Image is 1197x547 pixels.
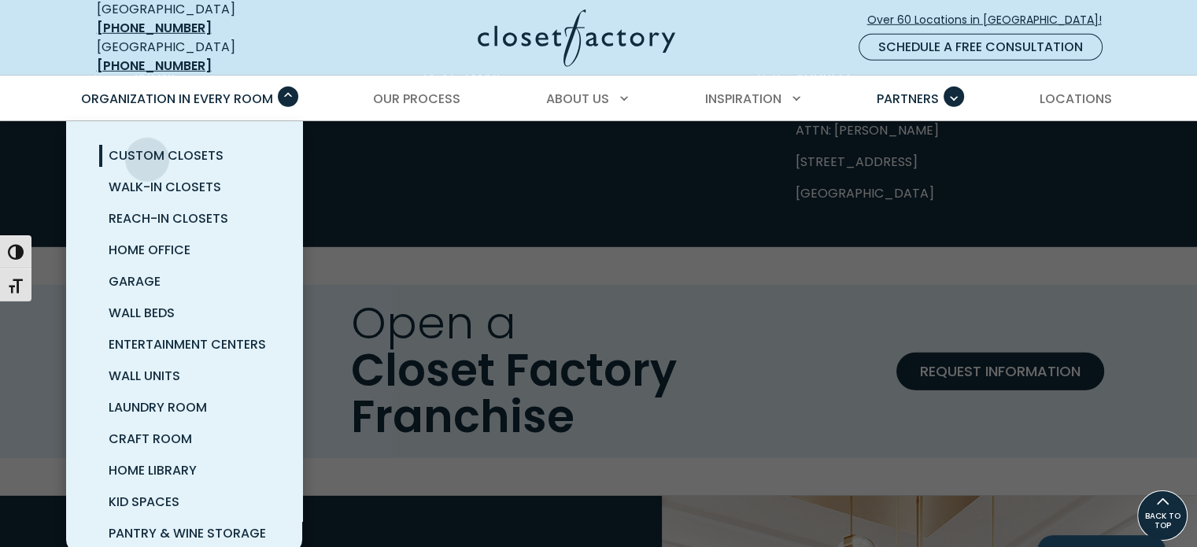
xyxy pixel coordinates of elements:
[546,90,609,108] span: About Us
[97,19,212,37] a: [PHONE_NUMBER]
[97,38,325,76] div: [GEOGRAPHIC_DATA]
[109,241,190,259] span: Home Office
[373,90,460,108] span: Our Process
[109,304,175,322] span: Wall Beds
[81,90,273,108] span: Organization in Every Room
[109,335,266,353] span: Entertainment Centers
[109,367,180,385] span: Wall Units
[97,57,212,75] a: [PHONE_NUMBER]
[109,209,228,227] span: Reach-In Closets
[877,90,939,108] span: Partners
[1137,490,1188,541] a: BACK TO TOP
[1138,512,1187,530] span: BACK TO TOP
[109,493,179,511] span: Kid Spaces
[478,9,675,67] img: Closet Factory Logo
[109,524,266,542] span: Pantry & Wine Storage
[109,178,221,196] span: Walk-In Closets
[867,12,1114,28] span: Over 60 Locations in [GEOGRAPHIC_DATA]!
[109,398,207,416] span: Laundry Room
[109,461,197,479] span: Home Library
[705,90,781,108] span: Inspiration
[109,272,161,290] span: Garage
[866,6,1115,34] a: Over 60 Locations in [GEOGRAPHIC_DATA]!
[109,430,192,448] span: Craft Room
[859,34,1103,61] a: Schedule a Free Consultation
[1039,90,1111,108] span: Locations
[70,77,1128,121] nav: Primary Menu
[109,146,224,164] span: Custom Closets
